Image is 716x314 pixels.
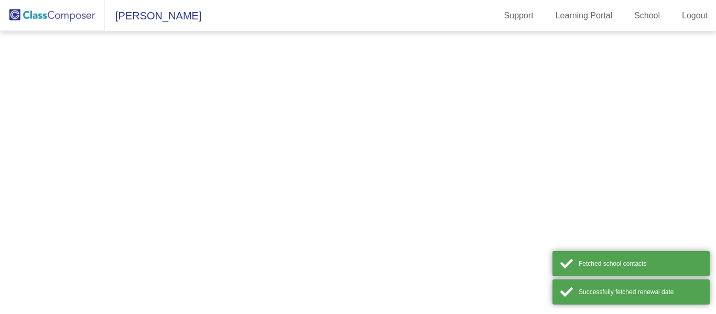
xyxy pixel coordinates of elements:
a: School [626,7,668,24]
a: Support [496,7,542,24]
div: Successfully fetched renewal date [579,287,702,297]
div: Fetched school contacts [579,259,702,268]
a: Logout [674,7,716,24]
span: [PERSON_NAME] [105,7,201,24]
a: Learning Portal [547,7,621,24]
